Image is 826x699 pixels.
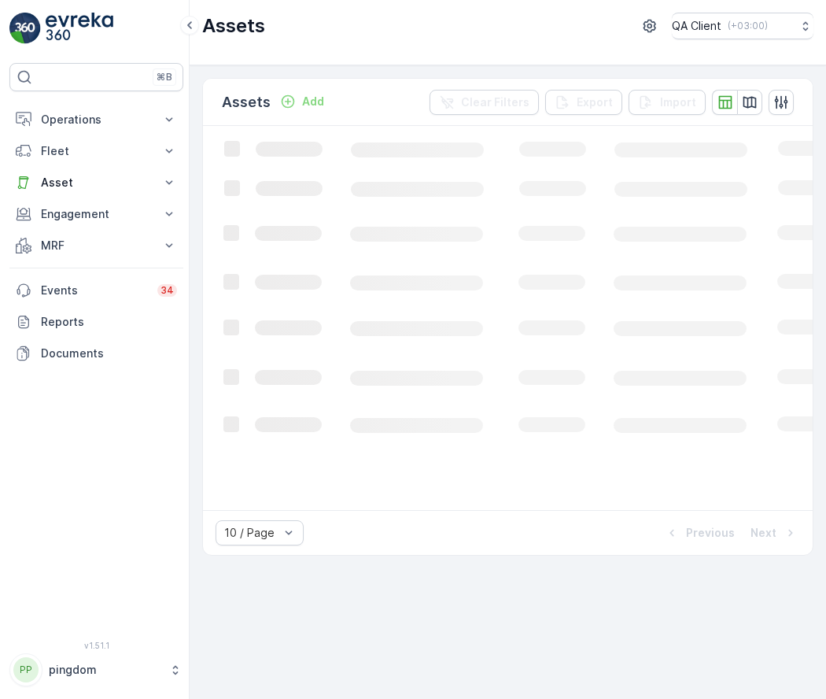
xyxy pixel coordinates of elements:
[41,238,152,253] p: MRF
[728,20,768,32] p: ( +03:00 )
[41,314,177,330] p: Reports
[222,91,271,113] p: Assets
[749,523,800,542] button: Next
[202,13,265,39] p: Assets
[9,198,183,230] button: Engagement
[9,306,183,338] a: Reports
[672,13,813,39] button: QA Client(+03:00)
[41,143,152,159] p: Fleet
[41,175,152,190] p: Asset
[41,112,152,128] p: Operations
[157,71,172,83] p: ⌘B
[9,653,183,686] button: PPpingdom
[9,641,183,650] span: v 1.51.1
[274,92,330,111] button: Add
[160,284,174,297] p: 34
[9,338,183,369] a: Documents
[629,90,706,115] button: Import
[41,283,148,298] p: Events
[41,346,177,361] p: Documents
[13,657,39,682] div: PP
[750,525,776,541] p: Next
[461,94,529,110] p: Clear Filters
[41,206,152,222] p: Engagement
[9,104,183,135] button: Operations
[577,94,613,110] p: Export
[49,662,161,678] p: pingdom
[9,167,183,198] button: Asset
[9,275,183,306] a: Events34
[660,94,696,110] p: Import
[9,230,183,261] button: MRF
[9,135,183,167] button: Fleet
[9,13,41,44] img: logo
[545,90,622,115] button: Export
[430,90,539,115] button: Clear Filters
[672,18,721,34] p: QA Client
[686,525,735,541] p: Previous
[302,94,324,109] p: Add
[46,13,113,44] img: logo_light-DOdMpM7g.png
[662,523,736,542] button: Previous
